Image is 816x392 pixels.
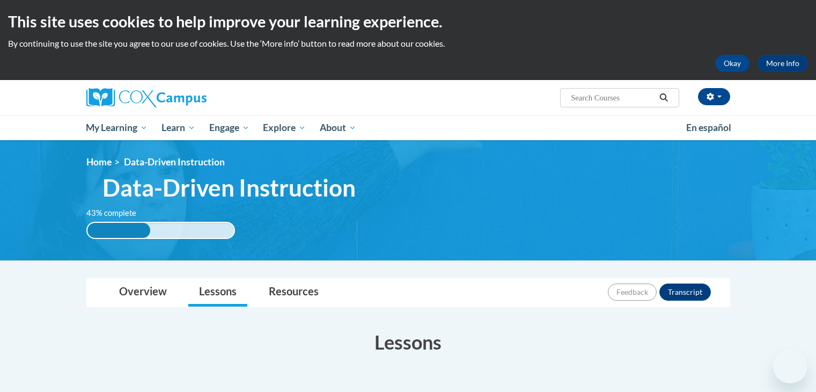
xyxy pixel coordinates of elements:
a: Overview [108,278,178,307]
a: En español [679,117,738,139]
span: About [320,121,356,134]
iframe: Button to launch messaging window [773,349,807,383]
img: Cox Campus [86,88,207,107]
span: En español [686,122,731,133]
a: Resources [258,278,329,307]
button: Account Settings [698,88,730,105]
span: Learn [161,121,195,134]
a: Lessons [188,278,247,307]
a: Learn [155,115,202,140]
a: More Info [758,55,808,72]
h3: Lessons [86,329,730,355]
button: Feedback [608,284,657,301]
span: Explore [263,121,306,134]
a: About [313,115,363,140]
input: Search Courses [570,91,656,104]
p: By continuing to use the site you agree to our use of cookies. Use the ‘More info’ button to read... [8,38,808,49]
a: Explore [256,115,313,140]
a: Engage [202,115,256,140]
a: Home [86,156,112,168]
button: Transcript [659,284,711,301]
button: Okay [715,55,749,72]
div: 43% complete [87,223,151,238]
h2: This site uses cookies to help improve your learning experience. [8,11,808,32]
button: Search [656,91,672,104]
label: 43% complete [86,207,148,219]
span: Data-Driven Instruction [102,173,356,202]
a: Cox Campus [86,88,290,107]
div: Main menu [70,115,746,140]
span: Engage [209,121,249,134]
a: My Learning [79,115,155,140]
span: Data-Driven Instruction [124,156,225,168]
span: My Learning [86,121,148,134]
